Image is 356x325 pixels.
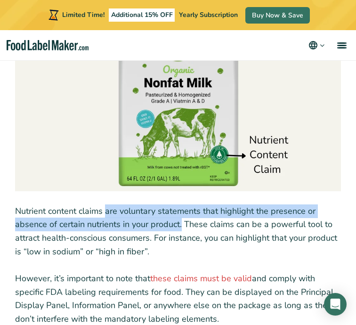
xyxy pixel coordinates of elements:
[245,7,310,24] a: Buy Now & Save
[15,204,341,259] p: Nutrient content claims are voluntary statements that highlight the presence or absence of certai...
[307,40,326,51] button: Change language
[324,293,347,316] div: Open Intercom Messenger
[109,8,175,22] span: Additional 15% OFF
[7,40,89,51] a: Food Label Maker homepage
[179,10,238,19] span: Yearly Subscription
[326,30,356,60] a: menu
[62,10,105,19] span: Limited Time!
[150,273,252,284] a: these claims must be valid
